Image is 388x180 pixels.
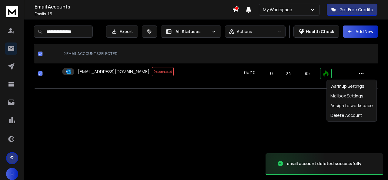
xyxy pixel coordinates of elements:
[6,168,18,180] span: H
[268,70,275,76] p: 0
[237,29,252,35] p: Actions
[152,67,174,76] span: Disconnected
[176,29,209,35] p: All Statuses
[279,63,298,83] td: 24
[263,7,295,13] p: My Workspace
[244,70,256,76] div: 0 of 10
[35,12,232,16] p: Emails :
[106,25,138,38] button: Export
[35,3,232,10] h1: Email Accounts
[328,101,375,110] div: Assign to workspace
[306,29,334,35] p: Health Check
[48,11,52,16] span: 1 / 1
[328,81,375,91] div: Warmup Settings
[343,25,378,38] button: Add New
[339,7,373,13] p: Get Free Credits
[328,110,375,120] div: Delete Account
[78,69,149,75] p: [EMAIL_ADDRESS][DOMAIN_NAME]
[298,63,316,83] td: 95
[328,91,375,101] div: Mailbox Settings
[6,6,18,17] img: logo
[63,51,231,56] div: 2 EMAIL ACCOUNTS SELECTED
